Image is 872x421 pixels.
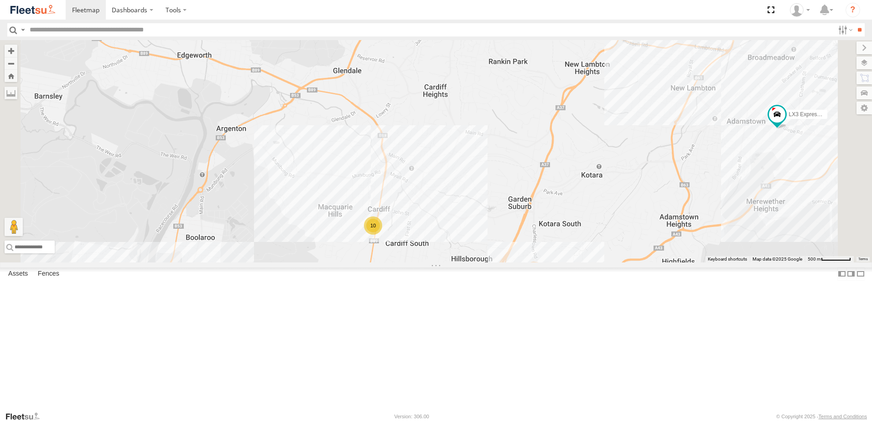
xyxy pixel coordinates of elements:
label: Fences [33,267,64,280]
div: Version: 306.00 [394,414,429,419]
span: Map data ©2025 Google [753,257,802,262]
label: Measure [5,87,17,99]
label: Hide Summary Table [856,267,865,281]
label: Search Filter Options [835,23,854,36]
label: Search Query [19,23,26,36]
button: Zoom out [5,57,17,70]
img: fleetsu-logo-horizontal.svg [9,4,57,16]
button: Keyboard shortcuts [708,256,747,262]
div: Matt Curtis [787,3,813,17]
div: © Copyright 2025 - [776,414,867,419]
label: Map Settings [856,102,872,114]
a: Visit our Website [5,412,47,421]
label: Dock Summary Table to the Left [837,267,846,281]
button: Drag Pegman onto the map to open Street View [5,218,23,236]
span: LX3 Express Ute [789,111,830,118]
i: ? [846,3,860,17]
label: Assets [4,267,32,280]
button: Zoom in [5,45,17,57]
a: Terms and Conditions [819,414,867,419]
label: Dock Summary Table to the Right [846,267,856,281]
a: Terms (opens in new tab) [858,257,868,261]
span: 500 m [808,257,821,262]
button: Zoom Home [5,70,17,82]
div: 10 [364,216,382,235]
button: Map Scale: 500 m per 62 pixels [805,256,854,262]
